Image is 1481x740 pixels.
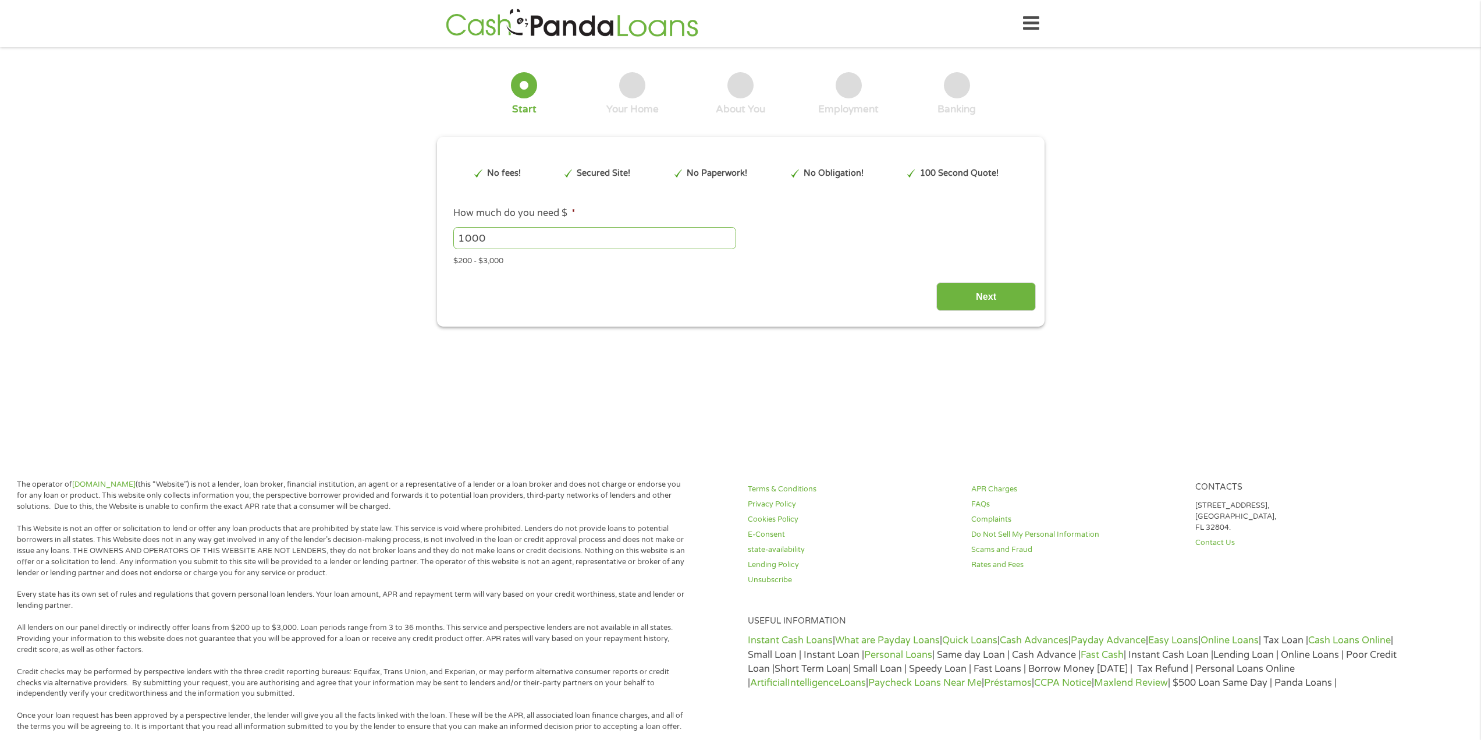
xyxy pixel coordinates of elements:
[936,282,1036,311] input: Next
[971,484,1181,495] a: APR Charges
[1071,635,1146,646] a: Payday Advance
[1308,635,1391,646] a: Cash Loans Online
[17,622,688,656] p: All lenders on our panel directly or indirectly offer loans from $200 up to $3,000. Loan periods ...
[577,167,630,180] p: Secured Site!
[1094,677,1168,689] a: Maxlend Review
[984,677,1032,689] a: Préstamos
[17,667,688,700] p: Credit checks may be performed by perspective lenders with the three credit reporting bureaus: Eq...
[787,677,839,689] a: Intelligence
[748,560,957,571] a: Lending Policy
[487,167,521,180] p: No fees!
[864,649,932,661] a: Personal Loans
[1195,500,1405,533] p: [STREET_ADDRESS], [GEOGRAPHIC_DATA], FL 32804.
[1195,482,1405,493] h4: Contacts
[17,589,688,611] p: Every state has its own set of rules and regulations that govern personal loan lenders. Your loan...
[748,635,833,646] a: Instant Cash Loans
[971,544,1181,555] a: Scams and Fraud
[716,103,765,116] div: About You
[937,103,976,116] div: Banking
[1201,635,1259,646] a: Online Loans
[453,207,576,219] label: How much do you need $
[606,103,659,116] div: Your Home
[971,529,1181,540] a: Do Not Sell My Personal Information
[748,514,957,525] a: Cookies Policy
[1081,649,1124,661] a: Fast Cash
[748,529,957,540] a: E-Consent
[748,499,957,510] a: Privacy Policy
[748,484,957,495] a: Terms & Conditions
[920,167,999,180] p: 100 Second Quote!
[453,252,1027,267] div: $200 - $3,000
[804,167,864,180] p: No Obligation!
[1195,537,1405,548] a: Contact Us
[687,167,747,180] p: No Paperwork!
[868,677,982,689] a: Paycheck Loans Near Me
[17,710,688,732] p: Once your loan request has been approved by a perspective lender, the lender will give you all th...
[839,677,866,689] a: Loans
[17,479,688,512] p: The operator of (this “Website”) is not a lender, loan broker, financial institution, an agent or...
[971,499,1181,510] a: FAQs
[835,635,940,646] a: What are Payday Loans
[72,480,136,489] a: [DOMAIN_NAME]
[818,103,879,116] div: Employment
[748,616,1405,627] h4: Useful Information
[512,103,537,116] div: Start
[17,523,688,578] p: This Website is not an offer or solicitation to lend or offer any loan products that are prohibit...
[748,544,957,555] a: state-availability
[942,635,997,646] a: Quick Loans
[750,677,787,689] a: Artificial
[748,575,957,586] a: Unsubscribe
[1148,635,1198,646] a: Easy Loans
[1034,677,1092,689] a: CCPA Notice
[748,633,1405,690] p: | | | | | | | Tax Loan | | Small Loan | Instant Loan | | Same day Loan | Cash Advance | | Instant...
[971,560,1181,571] a: Rates and Fees
[1000,635,1068,646] a: Cash Advances
[442,7,702,40] img: GetLoanNow Logo
[971,514,1181,525] a: Complaints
